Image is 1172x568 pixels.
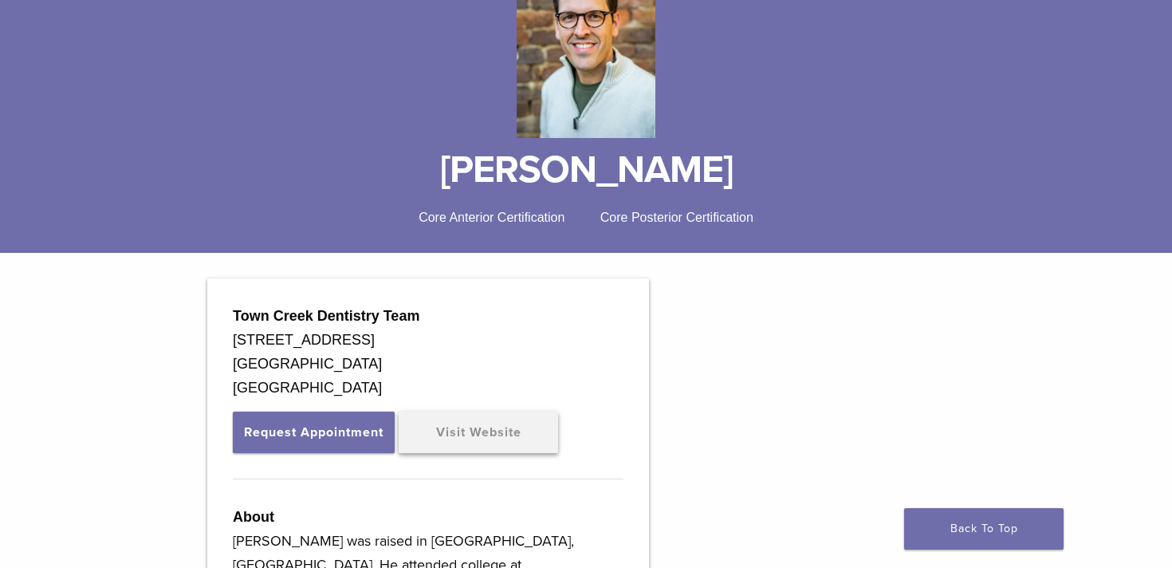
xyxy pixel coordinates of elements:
strong: About [233,509,274,525]
h1: [PERSON_NAME] [24,151,1148,189]
strong: Town Creek Dentistry Team [233,308,419,324]
button: Request Appointment [233,412,395,453]
span: Core Anterior Certification [419,211,564,224]
div: [GEOGRAPHIC_DATA] [GEOGRAPHIC_DATA] [233,352,623,400]
span: Core Posterior Certification [600,211,753,224]
div: [STREET_ADDRESS] [233,328,623,352]
a: Back To Top [904,508,1064,550]
a: Visit Website [399,412,558,453]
